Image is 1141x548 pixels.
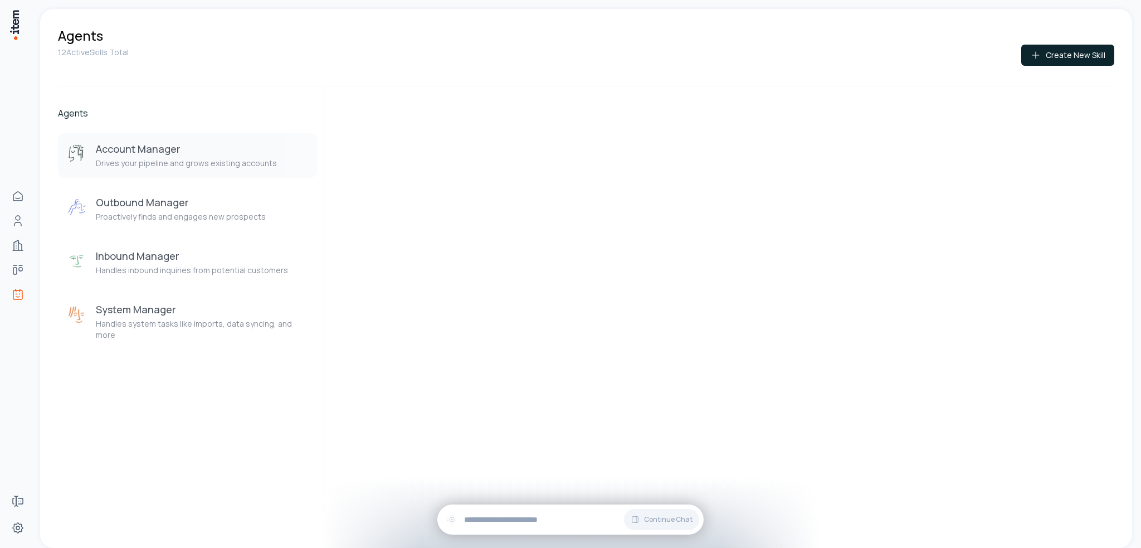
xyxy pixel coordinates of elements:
[58,240,317,285] button: Inbound ManagerInbound ManagerHandles inbound inquiries from potential customers
[9,9,20,41] img: Item Brain Logo
[67,305,87,325] img: System Manager
[96,211,266,222] p: Proactively finds and engages new prospects
[644,515,693,524] span: Continue Chat
[7,517,29,539] a: Settings
[7,259,29,281] a: Deals
[96,196,266,209] h3: Outbound Manager
[7,185,29,207] a: Home
[58,133,317,178] button: Account ManagerAccount ManagerDrives your pipeline and grows existing accounts
[58,294,317,350] button: System ManagerSystem ManagerHandles system tasks like imports, data syncing, and more
[7,234,29,256] a: Companies
[7,283,29,305] a: Agents
[96,265,288,276] p: Handles inbound inquiries from potential customers
[7,490,29,512] a: Forms
[58,27,103,45] h1: Agents
[96,318,308,341] p: Handles system tasks like imports, data syncing, and more
[58,47,129,58] p: 12 Active Skills Total
[96,303,308,316] h3: System Manager
[58,106,317,120] h2: Agents
[67,144,87,164] img: Account Manager
[96,142,277,156] h3: Account Manager
[437,505,704,535] div: Continue Chat
[58,187,317,231] button: Outbound ManagerOutbound ManagerProactively finds and engages new prospects
[67,251,87,271] img: Inbound Manager
[7,210,29,232] a: People
[96,158,277,169] p: Drives your pipeline and grows existing accounts
[1021,45,1114,66] button: Create New Skill
[96,249,288,263] h3: Inbound Manager
[624,509,699,530] button: Continue Chat
[67,198,87,218] img: Outbound Manager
